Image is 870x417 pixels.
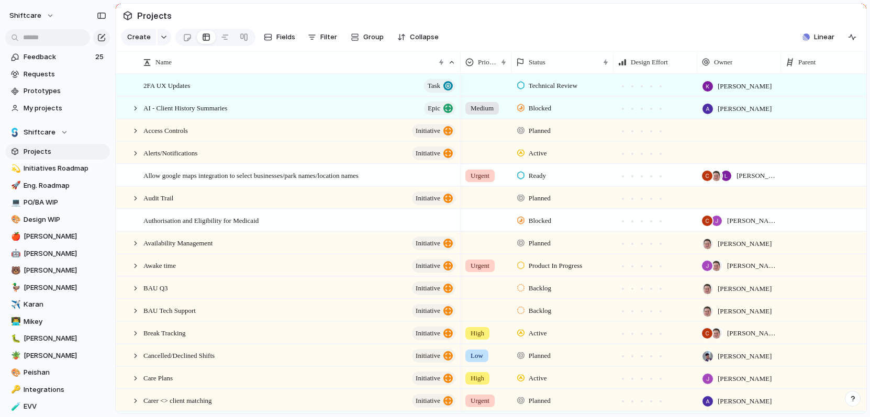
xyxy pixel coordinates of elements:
[24,249,106,259] span: [PERSON_NAME]
[718,374,772,384] span: [PERSON_NAME]
[304,29,341,46] button: Filter
[143,281,168,294] span: BAU Q3
[5,161,110,176] a: 💫Initiatives Roadmap
[412,349,455,363] button: initiative
[24,333,106,344] span: [PERSON_NAME]
[9,333,20,344] button: 🐛
[143,394,212,406] span: Carer <> client matching
[5,7,60,24] button: shiftcare
[529,351,551,361] span: Planned
[5,365,110,380] div: 🎨Peishan
[5,280,110,296] a: 🦆[PERSON_NAME]
[9,351,20,361] button: 🪴
[416,123,440,138] span: initiative
[5,195,110,210] div: 💻PO/BA WIP
[143,259,176,271] span: Awake time
[24,52,92,62] span: Feedback
[24,231,106,242] span: [PERSON_NAME]
[24,367,106,378] span: Peishan
[9,299,20,310] button: ✈️
[5,314,110,330] a: 👨‍💻Mikey
[5,246,110,262] div: 🤖[PERSON_NAME]
[5,399,110,414] a: 🧪EVV
[5,229,110,244] div: 🍎[PERSON_NAME]
[798,57,816,67] span: Parent
[5,83,110,99] a: Prototypes
[412,281,455,295] button: initiative
[9,197,20,208] button: 💻
[529,148,547,159] span: Active
[11,333,18,345] div: 🐛
[412,371,455,385] button: initiative
[143,371,173,384] span: Care Plans
[11,401,18,413] div: 🧪
[5,144,110,160] a: Projects
[631,57,668,67] span: Design Effort
[412,326,455,340] button: initiative
[416,348,440,363] span: initiative
[727,328,776,339] span: [PERSON_NAME] , [PERSON_NAME]
[11,384,18,396] div: 🔑
[471,351,483,361] span: Low
[143,146,197,159] span: Alerts/Notifications
[24,283,106,293] span: [PERSON_NAME]
[718,396,772,407] span: [PERSON_NAME]
[416,258,440,273] span: initiative
[5,348,110,364] a: 🪴[PERSON_NAME]
[718,239,772,249] span: [PERSON_NAME]
[737,171,776,181] span: [PERSON_NAME] , [PERSON_NAME] , [PERSON_NAME]
[471,171,489,181] span: Urgent
[9,231,20,242] button: 🍎
[24,215,106,225] span: Design WIP
[9,10,41,21] span: shiftcare
[11,247,18,260] div: 🤖
[412,394,455,408] button: initiative
[424,79,455,93] button: Task
[5,178,110,194] div: 🚀Eng. Roadmap
[412,236,455,250] button: initiative
[471,328,484,339] span: High
[416,371,440,386] span: initiative
[5,297,110,312] a: ✈️Karan
[11,281,18,294] div: 🦆
[143,79,190,91] span: 2FA UX Updates
[5,263,110,278] div: 🐻[PERSON_NAME]
[718,284,772,294] span: [PERSON_NAME]
[143,214,259,226] span: Authorisation and Eligibility for Medicaid
[471,103,494,114] span: Medium
[24,265,106,276] span: [PERSON_NAME]
[5,382,110,398] a: 🔑Integrations
[24,299,106,310] span: Karan
[24,103,106,114] span: My projects
[412,124,455,138] button: initiative
[11,350,18,362] div: 🪴
[9,283,20,293] button: 🦆
[9,401,20,412] button: 🧪
[714,57,732,67] span: Owner
[143,169,359,181] span: Allow google maps integration to select businesses/park names/location names
[363,32,384,42] span: Group
[416,326,440,341] span: initiative
[529,103,551,114] span: Blocked
[11,367,18,379] div: 🎨
[345,29,389,46] button: Group
[529,306,551,316] span: Backlog
[24,181,106,191] span: Eng. Roadmap
[9,181,20,191] button: 🚀
[393,29,443,46] button: Collapse
[24,385,106,395] span: Integrations
[529,81,577,91] span: Technical Review
[11,163,18,175] div: 💫
[95,52,106,62] span: 25
[24,127,55,138] span: Shiftcare
[143,124,188,136] span: Access Controls
[471,396,489,406] span: Urgent
[24,163,106,174] span: Initiatives Roadmap
[529,57,545,67] span: Status
[260,29,299,46] button: Fields
[9,367,20,378] button: 🎨
[143,191,173,204] span: Audit Trail
[9,317,20,327] button: 👨‍💻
